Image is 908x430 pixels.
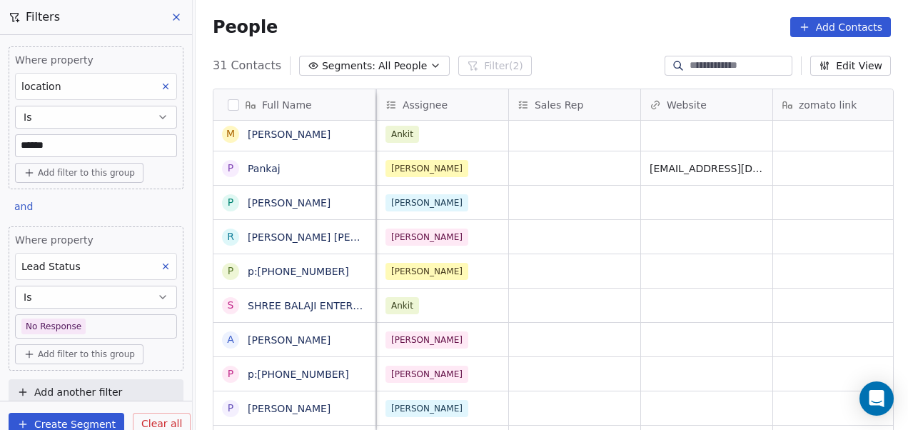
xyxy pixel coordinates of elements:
div: Website [641,89,772,120]
button: Filter(2) [458,56,532,76]
span: [PERSON_NAME] [385,160,468,177]
div: S [228,298,234,313]
button: Edit View [810,56,891,76]
span: 31 Contacts [213,57,281,74]
a: [PERSON_NAME] [PERSON_NAME] [248,231,417,243]
span: Full Name [262,98,312,112]
div: P [228,161,233,176]
a: [EMAIL_ADDRESS][DOMAIN_NAME] [650,163,824,174]
div: A [227,332,234,347]
div: p [228,366,233,381]
div: Full Name [213,89,375,120]
span: [PERSON_NAME] [385,229,468,246]
span: [PERSON_NAME] [385,400,468,417]
a: [PERSON_NAME] [248,129,331,140]
span: Segments: [322,59,375,74]
a: [PERSON_NAME] [248,403,331,414]
div: p [228,264,233,279]
span: People [213,16,278,38]
a: p:[PHONE_NUMBER] [248,266,349,277]
span: Ankit [385,297,419,314]
div: P [228,401,233,416]
span: Website [667,98,707,112]
span: All People [378,59,427,74]
span: Sales Rep [535,98,583,112]
div: P [228,195,233,210]
span: [PERSON_NAME] [385,263,468,280]
button: Add Contacts [790,17,891,37]
div: Sales Rep [509,89,640,120]
span: [PERSON_NAME] [385,194,468,211]
span: zomato link [799,98,857,112]
div: Assignee [377,89,508,120]
span: Assignee [403,98,448,112]
a: [PERSON_NAME] [248,197,331,209]
div: zomato link [773,89,904,120]
div: Open Intercom Messenger [859,381,894,416]
a: Pankaj [248,163,281,174]
span: Ankit [385,126,419,143]
div: M [226,126,235,141]
div: R [227,229,234,244]
a: [PERSON_NAME] [248,334,331,346]
span: [PERSON_NAME] [385,366,468,383]
span: [PERSON_NAME] [385,331,468,349]
a: p:[PHONE_NUMBER] [248,369,349,380]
